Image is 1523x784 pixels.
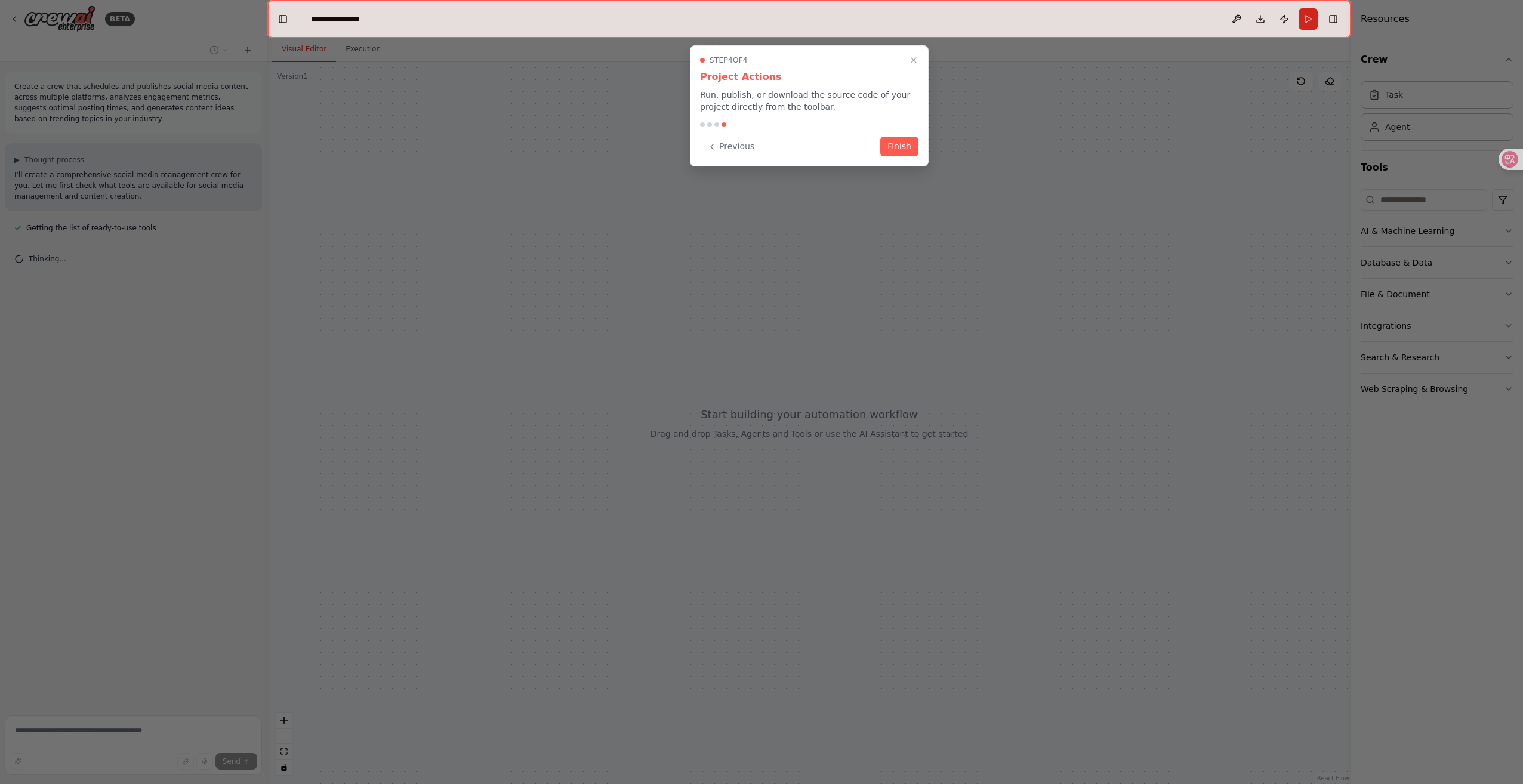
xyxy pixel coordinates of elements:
[700,137,761,156] button: Previous
[275,11,291,27] button: Hide left sidebar
[700,70,918,84] h3: Project Actions
[700,89,918,113] p: Run, publish, or download the source code of your project directly from the toolbar.
[710,55,748,65] span: Step 4 of 4
[880,137,918,156] button: Finish
[907,53,921,67] button: Close walkthrough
